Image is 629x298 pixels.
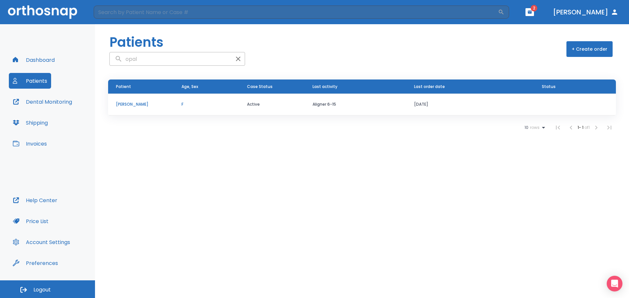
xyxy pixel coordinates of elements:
[109,32,163,52] h1: Patients
[9,234,74,250] button: Account Settings
[8,5,77,19] img: Orthosnap
[406,94,534,115] td: [DATE]
[9,255,62,271] button: Preferences
[9,73,51,89] button: Patients
[550,6,621,18] button: [PERSON_NAME]
[9,136,51,151] button: Invoices
[181,84,198,90] span: Age, Sex
[414,84,445,90] span: Last order date
[116,84,131,90] span: Patient
[110,53,232,65] input: search
[247,84,273,90] span: Case Status
[9,213,52,229] button: Price List
[9,192,61,208] button: Help Center
[578,125,584,130] span: 1 - 1
[116,101,166,107] p: [PERSON_NAME]
[542,84,556,90] span: Status
[531,5,537,11] span: 2
[9,52,59,68] button: Dashboard
[313,84,337,90] span: Last activity
[607,276,622,291] div: Open Intercom Messenger
[305,94,406,115] td: Aligner 6-15
[566,41,613,57] button: + Create order
[524,125,528,130] span: 10
[181,101,231,107] p: F
[33,286,51,293] span: Logout
[94,6,498,19] input: Search by Patient Name or Case #
[9,94,76,110] button: Dental Monitoring
[528,125,540,130] span: rows
[239,94,305,115] td: Active
[584,125,590,130] span: of 1
[9,115,52,131] button: Shipping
